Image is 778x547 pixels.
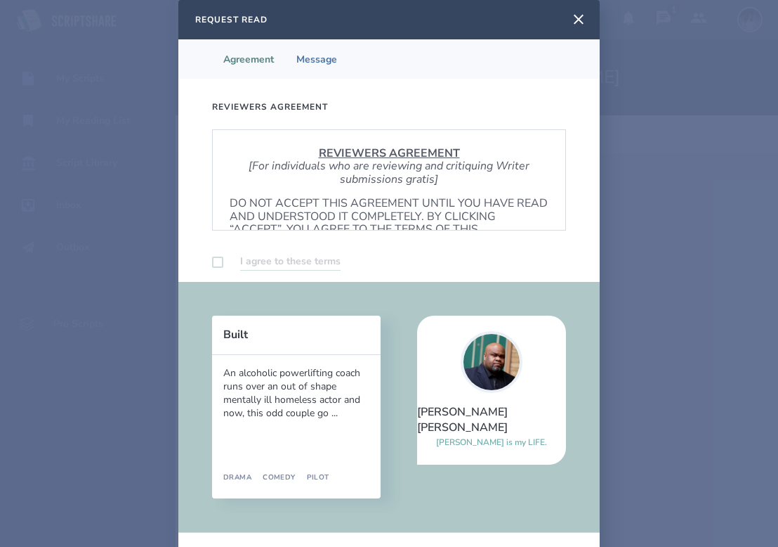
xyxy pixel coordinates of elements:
li: Agreement [212,39,285,79]
button: Built [223,328,381,341]
h3: Reviewers Agreement [212,101,328,112]
div: An alcoholic powerlifting coach runs over an out of shape mentally ill homeless actor and now, th... [223,366,369,420]
div: Pilot [296,474,329,482]
a: [PERSON_NAME] [PERSON_NAME][PERSON_NAME] is my LIFE. [417,316,566,465]
p: REVIEWERS AGREEMENT [230,147,548,160]
p: [For individuals who are reviewing and critiquing Writer submissions gratis] [230,160,548,186]
p: DO NOT ACCEPT THIS AGREEMENT UNTIL YOU HAVE READ AND UNDERSTOOD IT COMPLETELY. BY CLICKING “ACCEP... [230,197,548,249]
div: Drama [223,474,251,482]
div: [PERSON_NAME] [PERSON_NAME] [417,404,566,435]
h2: Request Read [195,14,268,25]
div: [PERSON_NAME] is my LIFE. [436,435,547,449]
li: Message [285,39,348,79]
img: user_1711579672-crop.jpg [461,331,522,393]
label: I agree to these terms [240,253,341,271]
div: Comedy [251,474,296,482]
